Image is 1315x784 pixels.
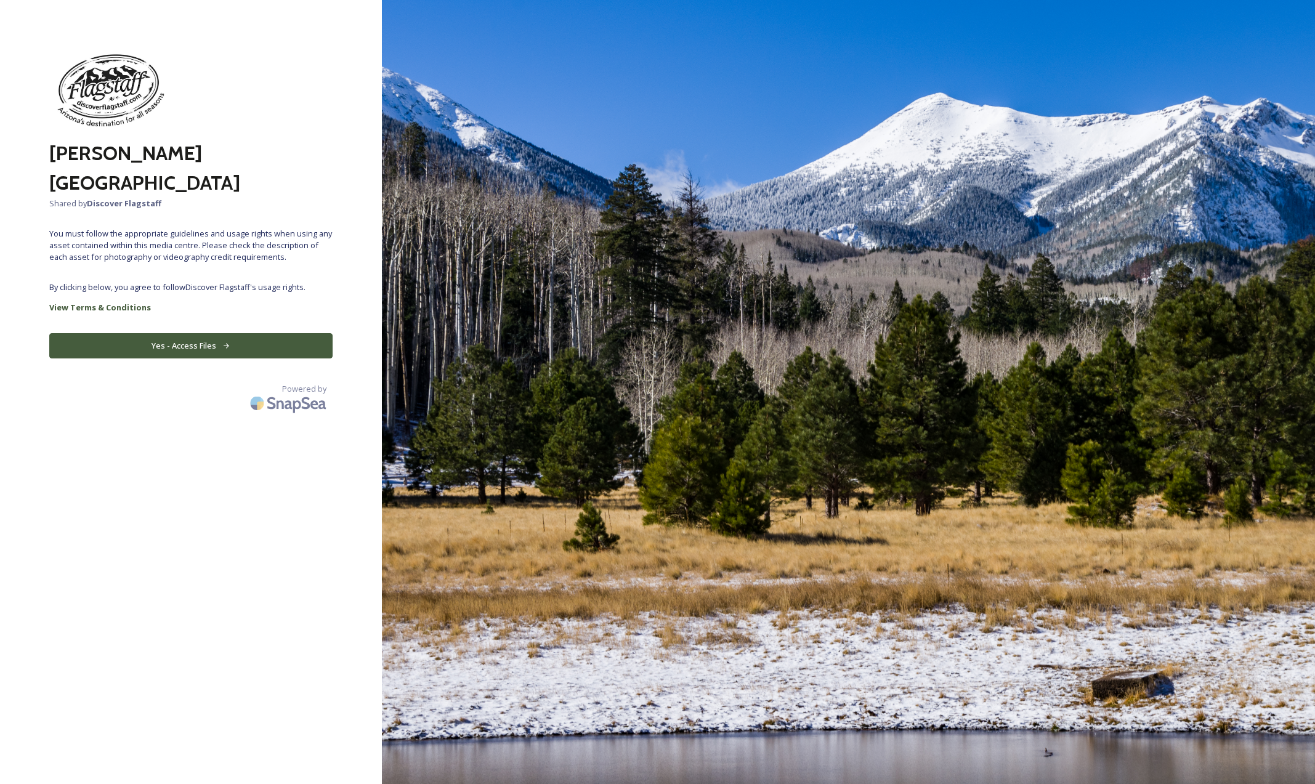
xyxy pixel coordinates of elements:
strong: Discover Flagstaff [87,198,161,209]
span: Shared by [49,198,333,209]
span: You must follow the appropriate guidelines and usage rights when using any asset contained within... [49,228,333,264]
button: Yes - Access Files [49,333,333,358]
h2: [PERSON_NAME][GEOGRAPHIC_DATA] [49,139,333,198]
span: By clicking below, you agree to follow Discover Flagstaff 's usage rights. [49,281,333,293]
img: discover%20flagstaff%20logo.jpg [49,49,172,132]
img: SnapSea Logo [246,389,333,418]
strong: View Terms & Conditions [49,302,151,313]
a: View Terms & Conditions [49,300,333,315]
span: Powered by [282,383,326,395]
